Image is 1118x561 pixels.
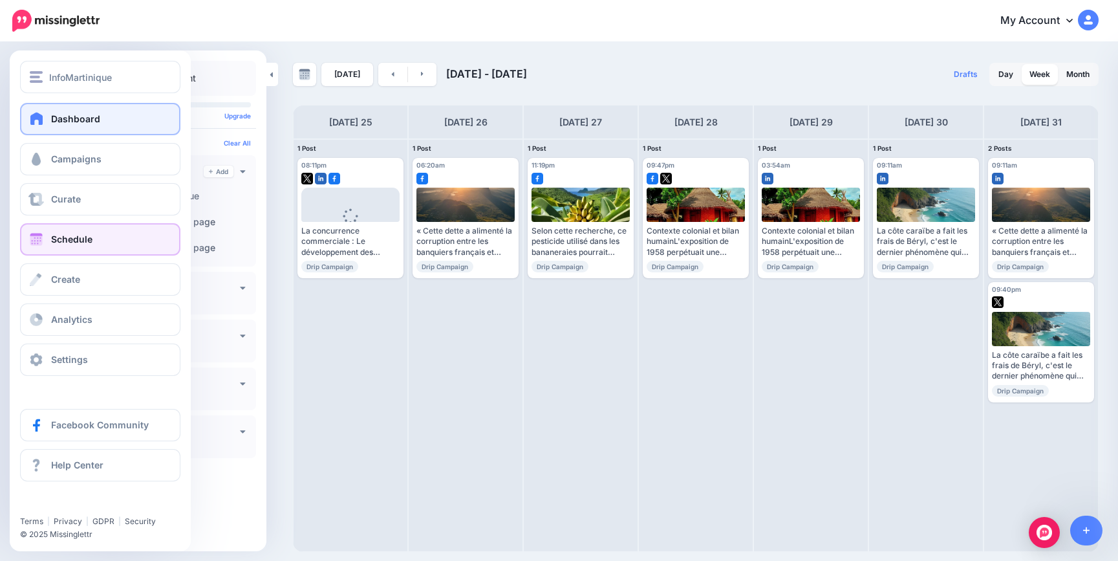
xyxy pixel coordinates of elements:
li: © 2025 Missinglettr [20,528,188,541]
img: twitter-square.png [992,296,1004,308]
a: Add [204,166,233,177]
span: 09:47pm [647,161,674,169]
span: Drip Campaign [762,261,819,272]
span: 1 Post [643,144,661,152]
img: facebook-square.png [328,173,340,184]
span: 1 Post [758,144,777,152]
div: Contexte colonial et bilan humainL'exposition de 1958 perpétuait une tradition troublante des pra... [762,226,860,258]
span: 11:19pm [532,161,555,169]
span: Drip Campaign [992,261,1049,272]
span: 06:20am [416,161,445,169]
a: Drafts [946,63,985,86]
a: Campaigns [20,143,180,175]
span: 1 Post [528,144,546,152]
div: La côte caraïbe a fait les frais de Béryl, c'est le dernier phénomène qui nous a fait un gros rec... [992,350,1090,382]
h4: [DATE] 25 [329,115,372,130]
span: Dashboard [51,113,100,124]
span: Create [51,274,80,285]
div: « Cette dette a alimenté la corruption entre les banquiers français et l'oligarchie haïtienne », ... [992,226,1090,258]
a: Facebook Community [20,409,180,441]
img: twitter-square.png [660,173,672,184]
a: Curate [20,183,180,215]
span: | [118,516,121,526]
span: Drafts [954,71,978,78]
span: Drip Campaign [877,261,934,272]
a: Upgrade [224,112,251,120]
div: Selon cette recherche, ce pesticide utilisé dans les bananeraies pourrait rester présent dans l'e... [532,226,630,258]
span: Curate [51,193,81,204]
span: Drip Campaign [416,261,473,272]
img: facebook-square.png [647,173,658,184]
img: linkedin-square.png [877,173,888,184]
span: Drip Campaign [647,261,704,272]
a: Terms [20,516,43,526]
span: Help Center [51,459,103,470]
h4: [DATE] 28 [674,115,718,130]
span: 09:11am [877,161,902,169]
span: Schedule [51,234,92,245]
h4: [DATE] 27 [559,115,602,130]
div: La concurrence commerciale : Le développement des centres commerciaux périphériques et du commerc... [301,226,400,258]
div: Open Intercom Messenger [1029,517,1060,548]
span: Drip Campaign [992,385,1049,397]
span: Drip Campaign [301,261,358,272]
span: Campaigns [51,153,102,164]
div: Contexte colonial et bilan humainL'exposition de 1958 perpétuait une tradition troublante des pra... [647,226,745,258]
img: facebook-square.png [532,173,543,184]
img: linkedin-square.png [315,173,327,184]
img: linkedin-square.png [762,173,773,184]
iframe: Twitter Follow Button [20,498,118,511]
a: Settings [20,344,180,376]
a: Month [1059,64,1097,85]
a: GDPR [92,516,114,526]
img: facebook-square.png [416,173,428,184]
div: Loading [333,208,369,242]
a: Help Center [20,449,180,481]
h4: [DATE] 29 [790,115,833,130]
img: Missinglettr [12,10,100,32]
a: Day [991,64,1021,85]
span: Facebook Community [51,419,149,430]
a: Schedule [20,223,180,256]
a: Create [20,263,180,296]
img: calendar-grey-darker.png [299,69,310,80]
span: 1 Post [297,144,316,152]
span: 09:11am [992,161,1017,169]
span: Analytics [51,314,92,325]
span: InfoMartinique [49,70,112,85]
span: 09:40pm [992,285,1021,293]
h4: [DATE] 31 [1020,115,1062,130]
img: menu.png [30,71,43,83]
a: Clear All [224,139,251,147]
h4: [DATE] 26 [444,115,488,130]
a: Analytics [20,303,180,336]
span: Settings [51,354,88,365]
span: 2 Posts [988,144,1012,152]
a: Privacy [54,516,82,526]
span: 03:54am [762,161,790,169]
img: linkedin-square.png [992,173,1004,184]
a: My Account [987,5,1099,37]
span: | [47,516,50,526]
a: [DATE] [321,63,373,86]
span: 1 Post [873,144,892,152]
a: Dashboard [20,103,180,135]
h4: [DATE] 30 [905,115,948,130]
span: 08:11pm [301,161,327,169]
a: Week [1022,64,1058,85]
span: Drip Campaign [532,261,588,272]
div: « Cette dette a alimenté la corruption entre les banquiers français et l'oligarchie haïtienne », ... [416,226,515,258]
a: Security [125,516,156,526]
button: InfoMartinique [20,61,180,93]
span: | [86,516,89,526]
div: La côte caraïbe a fait les frais de Béryl, c'est le dernier phénomène qui nous a fait un gros rec... [877,226,975,258]
img: twitter-square.png [301,173,313,184]
span: [DATE] - [DATE] [446,67,527,80]
span: 1 Post [413,144,431,152]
